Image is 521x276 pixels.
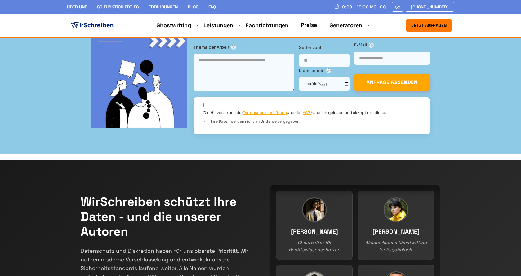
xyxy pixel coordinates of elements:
[364,227,428,237] h3: [PERSON_NAME]
[301,21,317,28] a: Preise
[329,22,362,29] a: Generatoren
[203,119,208,124] span: ⓘ
[395,4,400,9] img: Email
[188,4,198,10] a: Blog
[326,68,331,73] span: ⓘ
[67,4,87,10] a: Über uns
[283,227,346,237] h3: [PERSON_NAME]
[342,4,387,9] span: 9:00 - 18:00 Mo.-So.
[246,22,288,29] a: Fachrichtungen
[97,4,139,10] a: So funktioniert es
[406,2,454,12] a: [PHONE_NUMBER]
[334,4,340,9] img: Schedule
[231,45,236,50] span: ⓘ
[203,119,420,125] div: Ihre Daten werden nicht an Dritte weitergegeben.
[149,4,178,10] a: Erfahrungen
[91,32,187,128] img: bg
[354,74,430,91] button: ANFRAGE ABSENDEN
[303,110,311,115] a: AGB
[194,44,294,50] label: Thema der Arbeit
[299,44,350,51] label: Seitenzahl
[369,43,374,48] span: ⓘ
[203,22,233,29] a: Leistungen
[411,4,449,9] span: [PHONE_NUMBER]
[354,42,430,48] label: E-Mail
[299,67,350,74] label: Liefertermin
[156,22,191,29] a: Ghostwriting
[243,110,287,115] a: Datenschutzerklärung
[81,195,251,239] h2: WirSchreiben schützt Ihre Daten - und die unserer Autoren
[208,4,216,10] a: FAQ
[406,19,452,32] button: Jetzt anfragen
[69,21,115,30] img: logo ghostwriter-österreich
[203,110,386,116] label: Die Hinweise aus der und den habe ich gelesen und akzeptiere diese.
